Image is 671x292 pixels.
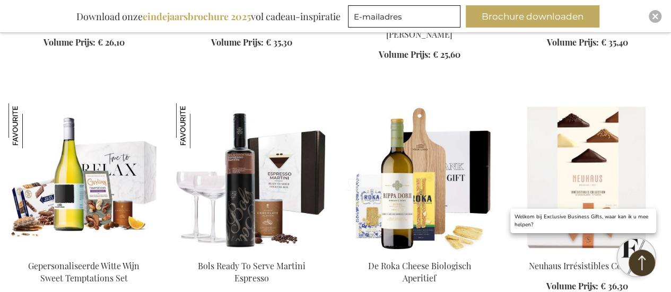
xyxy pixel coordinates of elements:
[348,5,464,31] form: marketing offers and promotions
[379,49,431,60] span: Volume Prijs:
[600,280,628,291] span: € 36,30
[466,5,599,28] button: Brochure downloaden
[512,246,663,256] a: Neuhaus Irrésistibles Collection
[600,37,628,48] span: € 35,40
[546,37,598,48] span: Volume Prijs:
[28,260,140,284] a: Gepersonaliseerde Witte Wijn Sweet Temptations Set
[368,260,471,284] a: De Roka Cheese Biologisch Aperitief
[8,103,159,252] img: Personalised white wine
[344,103,495,252] img: De Roka Cheese Biologisch Aperitief
[98,37,125,48] span: € 26,10
[379,49,460,61] a: Volume Prijs: € 25,60
[433,49,460,60] span: € 25,60
[652,13,658,20] img: Close
[43,37,95,48] span: Volume Prijs:
[649,10,661,23] div: Close
[8,246,159,256] a: Personalised white wine Gepersonaliseerde Witte Wijn Sweet Temptations Set
[211,37,292,49] a: Volume Prijs: € 35,30
[384,16,455,40] a: Gepersonaliseerde [PERSON_NAME]
[72,5,345,28] div: Download onze vol cadeau-inspiratie
[143,10,251,23] b: eindejaarsbrochure 2025
[265,37,292,48] span: € 35,30
[348,5,460,28] input: E-mailadres
[176,103,221,148] img: Bols Ready To Serve Martini Espresso
[43,37,125,49] a: Volume Prijs: € 26,10
[512,103,663,252] img: Neuhaus Irrésistibles Collection
[529,260,646,271] a: Neuhaus Irrésistibles Collectie
[176,246,327,256] a: Bols Ready To Serve Martini Espresso Bols Ready To Serve Martini Espresso
[176,103,327,252] img: Bols Ready To Serve Martini Espresso
[546,280,598,291] span: Volume Prijs:
[8,103,54,148] img: Gepersonaliseerde Witte Wijn Sweet Temptations Set
[344,246,495,256] a: De Roka Cheese Biologisch Aperitief
[198,260,306,284] a: Bols Ready To Serve Martini Espresso
[211,37,263,48] span: Volume Prijs:
[546,37,628,49] a: Volume Prijs: € 35,40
